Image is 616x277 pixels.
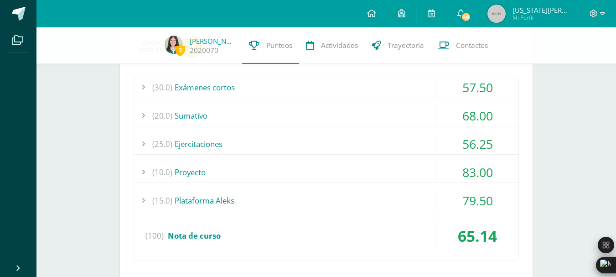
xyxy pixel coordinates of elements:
[242,27,299,64] a: Punteos
[152,77,172,98] span: (30.0)
[134,105,518,126] div: Sumativo
[266,41,292,50] span: Punteos
[299,27,365,64] a: Actividades
[145,219,164,253] span: (100)
[431,27,495,64] a: Contactos
[365,27,431,64] a: Trayectoria
[152,190,172,211] span: (15.0)
[436,105,518,126] div: 68.00
[175,44,185,56] span: 3
[152,162,172,183] span: (10.0)
[134,134,518,154] div: Ejercitaciones
[134,77,518,98] div: Exámenes cortos
[168,230,221,241] span: Nota de curso
[436,162,518,183] div: 83.00
[436,134,518,154] div: 56.25
[487,5,506,23] img: 45x45
[152,134,172,154] span: (25.0)
[134,162,518,183] div: Proyecto
[512,5,567,15] span: [US_STATE][PERSON_NAME]
[456,41,488,50] span: Contactos
[436,219,518,253] div: 65.14
[461,12,471,22] span: 48
[152,105,172,126] span: (20.0)
[190,46,218,55] a: 2020070
[134,190,518,211] div: Plataforma Aleks
[512,14,567,21] span: Mi Perfil
[165,36,183,54] img: ee0c6a826cc61cb4338c68ca2b639c54.png
[321,41,358,50] span: Actividades
[436,190,518,211] div: 79.50
[436,77,518,98] div: 57.50
[190,37,235,46] a: [PERSON_NAME]
[388,41,424,50] span: Trayectoria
